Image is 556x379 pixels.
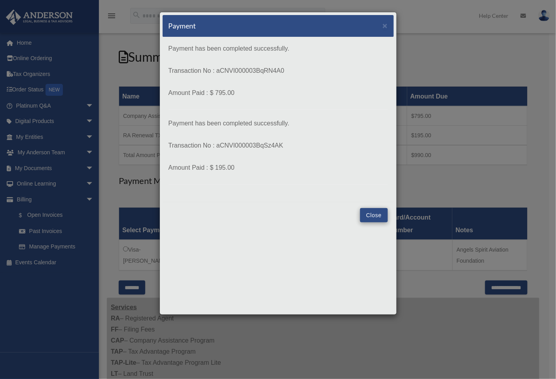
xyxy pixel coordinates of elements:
[169,21,196,31] h5: Payment
[169,87,388,99] p: Amount Paid : $ 795.00
[383,21,388,30] button: Close
[169,43,388,54] p: Payment has been completed successfully.
[383,21,388,30] span: ×
[169,118,388,129] p: Payment has been completed successfully.
[169,162,388,173] p: Amount Paid : $ 195.00
[360,208,387,222] button: Close
[169,140,388,151] p: Transaction No : aCNVI000003BqSz4AK
[169,65,388,76] p: Transaction No : aCNVI000003BqRN4A0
